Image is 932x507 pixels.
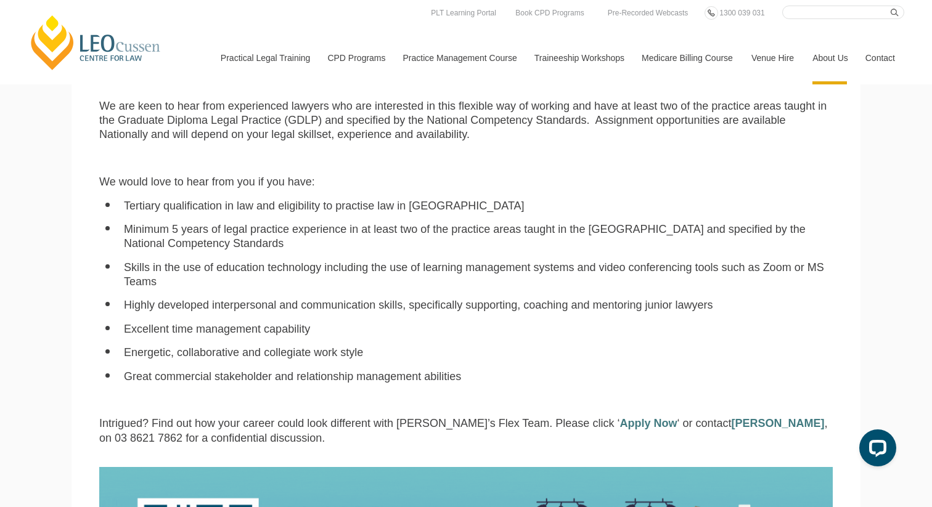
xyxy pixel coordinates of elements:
a: Apply Now [619,417,677,429]
a: About Us [803,31,856,84]
p: We are keen to hear from experienced lawyers who are interested in this flexible way of working a... [99,99,833,142]
a: Contact [856,31,904,84]
p: We would love to hear from you if you have: [99,175,833,189]
li: Skills in the use of education technology including the use of learning management systems and vi... [124,261,833,290]
a: Pre-Recorded Webcasts [605,6,692,20]
a: PLT Learning Portal [428,6,499,20]
li: Minimum 5 years of legal practice experience in at least two of the practice areas taught in the ... [124,222,833,251]
p: Intrigued? Find out how your career could look different with [PERSON_NAME]’s Flex Team. Please c... [99,416,833,445]
a: CPD Programs [318,31,393,84]
a: [PERSON_NAME] [731,417,824,429]
a: 1300 039 031 [716,6,767,20]
a: Book CPD Programs [512,6,587,20]
li: Highly developed interpersonal and communication skills, specifically supporting, coaching and me... [124,298,833,312]
a: Traineeship Workshops [525,31,632,84]
a: Practice Management Course [394,31,525,84]
li: Great commercial stakeholder and relationship management abilities [124,370,833,384]
a: [PERSON_NAME] Centre for Law [28,14,164,71]
a: Venue Hire [742,31,803,84]
a: Medicare Billing Course [632,31,742,84]
span: 1300 039 031 [719,9,764,17]
li: Tertiary qualification in law and eligibility to practise law in [GEOGRAPHIC_DATA] [124,199,833,213]
li: Energetic, collaborative and collegiate work style [124,346,833,360]
a: Practical Legal Training [211,31,319,84]
iframe: LiveChat chat widget [849,424,901,476]
li: Excellent time management capability [124,322,833,336]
